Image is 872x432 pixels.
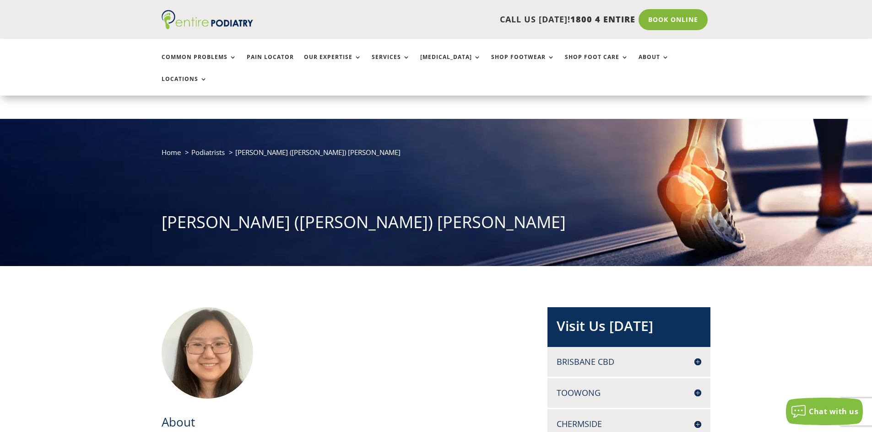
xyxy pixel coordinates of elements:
h4: Toowong [557,387,701,399]
p: CALL US [DATE]! [288,14,635,26]
a: Home [162,148,181,157]
a: Services [372,54,410,74]
h1: [PERSON_NAME] ([PERSON_NAME]) [PERSON_NAME] [162,211,711,238]
img: logo (1) [162,10,253,29]
a: Shop Footwear [491,54,555,74]
a: Entire Podiatry [162,22,253,31]
span: Chat with us [809,406,858,416]
h4: Brisbane CBD [557,356,701,368]
a: Our Expertise [304,54,362,74]
span: 1800 4 ENTIRE [570,14,635,25]
a: Pain Locator [247,54,294,74]
a: Podiatrists [191,148,225,157]
a: [MEDICAL_DATA] [420,54,481,74]
h4: Chermside [557,418,701,430]
a: Book Online [639,9,708,30]
a: Shop Foot Care [565,54,628,74]
h2: Visit Us [DATE] [557,316,701,340]
span: [PERSON_NAME] ([PERSON_NAME]) [PERSON_NAME] [235,148,401,157]
a: Common Problems [162,54,237,74]
nav: breadcrumb [162,146,711,165]
img: Heidi Tsz Hei Cheng – Podiatrist at Entire Podiatry who used to work at McLean & Partners Podiatry [162,307,253,399]
a: Locations [162,76,207,96]
a: About [639,54,669,74]
button: Chat with us [786,398,863,425]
